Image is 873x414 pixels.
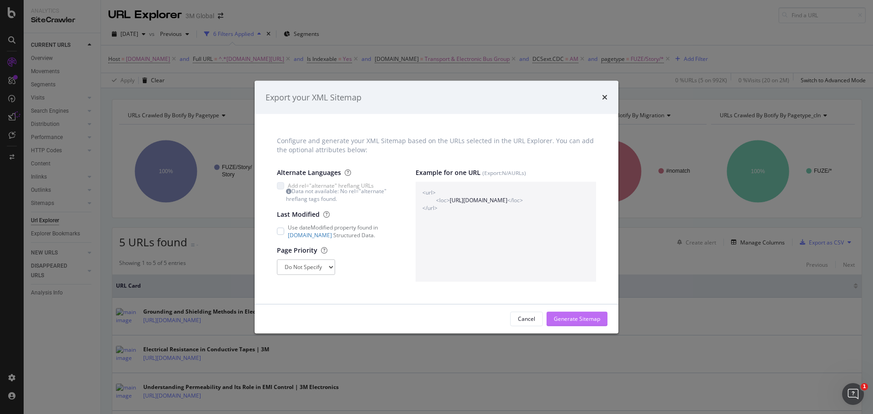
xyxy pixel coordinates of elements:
[416,168,596,177] label: Example for one URL
[602,91,607,103] div: times
[266,91,361,103] div: Export your XML Sitemap
[554,315,600,323] div: Generate Sitemap
[277,246,327,255] label: Page Priority
[255,80,618,333] div: modal
[286,187,397,203] div: Data not available: No rel="alternate" hreflang tags found.
[861,383,868,390] span: 1
[436,196,450,204] span: <loc>
[450,196,507,204] span: [URL][DOMAIN_NAME]
[422,204,589,212] span: </url>
[842,383,864,405] iframe: Intercom live chat
[518,315,535,323] div: Cancel
[288,231,332,239] a: [DOMAIN_NAME]
[277,136,596,155] div: Configure and generate your XML Sitemap based on the URLs selected in the URL Explorer. You can a...
[288,223,397,239] span: Use dateModified property found in Structured Data.
[288,182,374,190] span: Add rel="alternate" hreflang URLs
[510,312,543,326] button: Cancel
[547,312,607,326] button: Generate Sitemap
[422,189,589,196] span: <url>
[277,209,330,219] label: Last Modified
[482,169,526,176] small: (Export: N/A URLs)
[277,168,351,177] label: Alternate Languages
[507,196,523,204] span: </loc>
